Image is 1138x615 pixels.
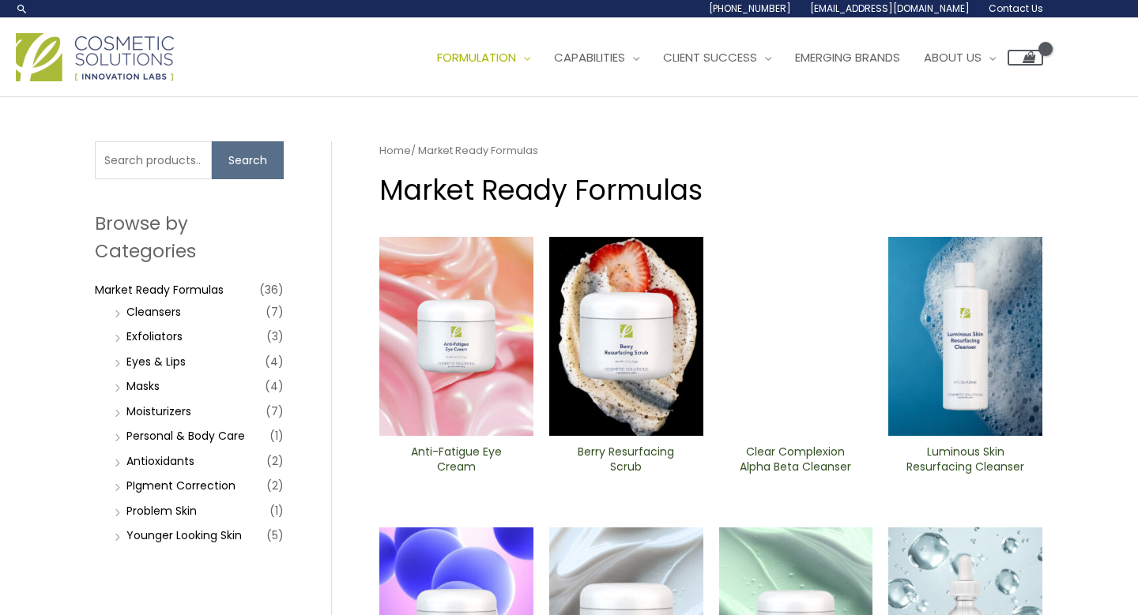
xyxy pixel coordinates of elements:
[126,503,197,519] a: Problem Skin
[563,444,690,474] h2: Berry Resurfacing Scrub
[732,444,859,480] a: Clear Complexion Alpha Beta ​Cleanser
[269,500,284,522] span: (1)
[16,2,28,15] a: Search icon link
[393,444,520,474] h2: Anti-Fatigue Eye Cream
[912,34,1008,81] a: About Us
[16,33,174,81] img: Cosmetic Solutions Logo
[126,328,183,344] a: Exfoliators
[266,400,284,422] span: (7)
[549,237,703,436] img: Berry Resurfacing Scrub
[651,34,783,81] a: Client Success
[265,351,284,373] span: (4)
[989,2,1043,15] span: Contact Us
[663,49,757,66] span: Client Success
[266,450,284,472] span: (2)
[563,444,690,480] a: Berry Resurfacing Scrub
[95,282,224,298] a: Market Ready Formulas
[795,49,900,66] span: Emerging Brands
[95,210,284,264] h2: Browse by Categories
[1008,50,1043,66] a: View Shopping Cart, empty
[393,444,520,480] a: Anti-Fatigue Eye Cream
[212,141,284,179] button: Search
[719,237,873,436] img: Clear Complexion Alpha Beta ​Cleanser
[126,304,181,320] a: Cleansers
[888,237,1042,436] img: Luminous Skin Resurfacing ​Cleanser
[126,428,245,444] a: Personal & Body Care
[266,301,284,323] span: (7)
[542,34,651,81] a: Capabilities
[126,403,191,419] a: Moisturizers
[379,237,533,436] img: Anti Fatigue Eye Cream
[126,453,194,469] a: Antioxidants
[266,524,284,546] span: (5)
[379,141,1042,160] nav: Breadcrumb
[732,444,859,474] h2: Clear Complexion Alpha Beta ​Cleanser
[126,354,186,369] a: Eyes & Lips
[902,444,1029,474] h2: Luminous Skin Resurfacing ​Cleanser
[266,474,284,497] span: (2)
[95,141,212,179] input: Search products…
[265,375,284,397] span: (4)
[126,378,160,394] a: Masks
[810,2,970,15] span: [EMAIL_ADDRESS][DOMAIN_NAME]
[413,34,1043,81] nav: Site Navigation
[902,444,1029,480] a: Luminous Skin Resurfacing ​Cleanser
[437,49,516,66] span: Formulation
[783,34,912,81] a: Emerging Brands
[554,49,625,66] span: Capabilities
[266,325,284,347] span: (3)
[269,425,284,447] span: (1)
[709,2,791,15] span: [PHONE_NUMBER]
[379,171,1042,209] h1: Market Ready Formulas
[126,478,236,493] a: PIgment Correction
[379,143,411,158] a: Home
[126,527,242,543] a: Younger Looking Skin
[924,49,982,66] span: About Us
[259,279,284,301] span: (36)
[425,34,542,81] a: Formulation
